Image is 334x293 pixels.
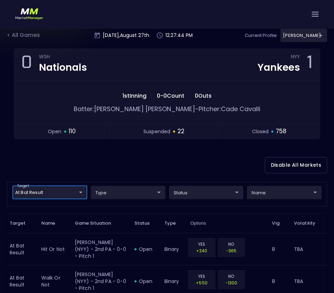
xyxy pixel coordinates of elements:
[192,273,211,280] p: YES
[195,105,199,113] span: -
[280,29,327,42] div: target
[7,233,39,265] td: At Bat Result
[149,92,155,100] span: |
[307,54,313,75] div: 1
[188,213,269,233] th: Options
[291,55,300,60] div: NYY
[161,233,188,265] td: binary
[72,233,132,265] td: [PERSON_NAME] (NYY) - 2nd PA - 0-0 - Pitch 1
[192,280,211,286] p: +550
[222,247,241,254] p: -365
[17,184,29,188] label: target
[272,220,288,226] span: Vig
[75,220,120,226] span: Game Situation
[294,220,324,226] span: Volatility
[103,32,149,39] p: [DATE] , August 27 th
[169,186,244,199] div: target
[199,105,260,113] span: Pitcher: Cade Cavalli
[134,246,159,253] div: open
[269,233,291,265] td: 8
[247,186,322,199] div: target
[155,92,186,100] span: 0 - 0 Count
[257,61,300,74] div: Yankees
[21,54,32,75] div: 0
[12,186,87,199] div: target
[245,32,277,39] p: Current Profile
[165,32,193,39] p: 12:27:44 PM
[291,233,327,265] td: TBA
[252,128,269,135] span: closed
[10,220,34,226] span: Target
[164,220,185,226] span: Type
[16,7,43,21] img: logo
[265,157,327,173] button: Disable All Markets
[192,247,211,254] p: +240
[222,241,241,247] p: NO
[134,278,159,285] div: open
[276,127,286,136] span: 758
[74,105,195,113] span: Batter: [PERSON_NAME] [PERSON_NAME]
[48,128,61,135] span: open
[91,186,165,199] div: target
[143,128,170,135] span: suspended
[178,127,184,136] span: 22
[39,55,87,60] div: WSH
[120,92,149,100] span: 1st Inning
[193,92,214,100] span: 0 Outs
[69,127,76,136] span: 110
[7,31,41,40] div: < All Games
[134,220,159,226] span: Status
[39,61,87,74] div: Nationals
[186,92,193,100] span: |
[41,220,64,226] span: Name
[222,280,241,286] p: -1300
[39,233,72,265] td: hit or not
[222,273,241,280] p: NO
[192,241,211,247] p: YES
